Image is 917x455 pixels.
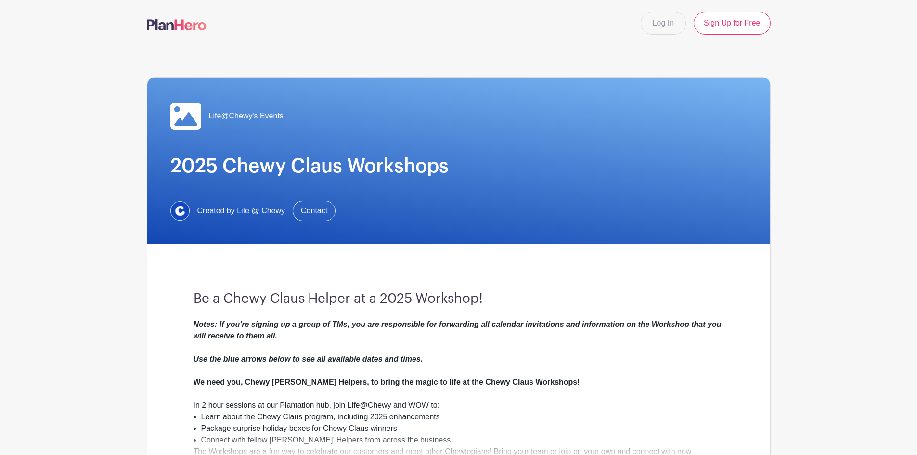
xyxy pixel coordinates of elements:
[201,434,724,446] li: Connect with fellow [PERSON_NAME]’ Helpers from across the business
[209,110,284,122] span: Life@Chewy's Events
[201,411,724,423] li: Learn about the Chewy Claus program, including 2025 enhancements
[694,12,770,35] a: Sign Up for Free
[194,320,722,363] em: Notes: If you're signing up a group of TMs, you are responsible for forwarding all calendar invit...
[201,423,724,434] li: Package surprise holiday boxes for Chewy Claus winners
[293,201,336,221] a: Contact
[197,205,285,217] span: Created by Life @ Chewy
[170,201,190,221] img: 1629734264472.jfif
[147,19,207,30] img: logo-507f7623f17ff9eddc593b1ce0a138ce2505c220e1c5a4e2b4648c50719b7d32.svg
[194,378,580,386] strong: We need you, Chewy [PERSON_NAME] Helpers, to bring the magic to life at the Chewy Claus Workshops!
[641,12,686,35] a: Log In
[170,155,747,178] h1: 2025 Chewy Claus Workshops
[194,400,724,411] div: In 2 hour sessions at our Plantation hub, join Life@Chewy and WOW to:
[194,291,724,307] h3: Be a Chewy Claus Helper at a 2025 Workshop!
